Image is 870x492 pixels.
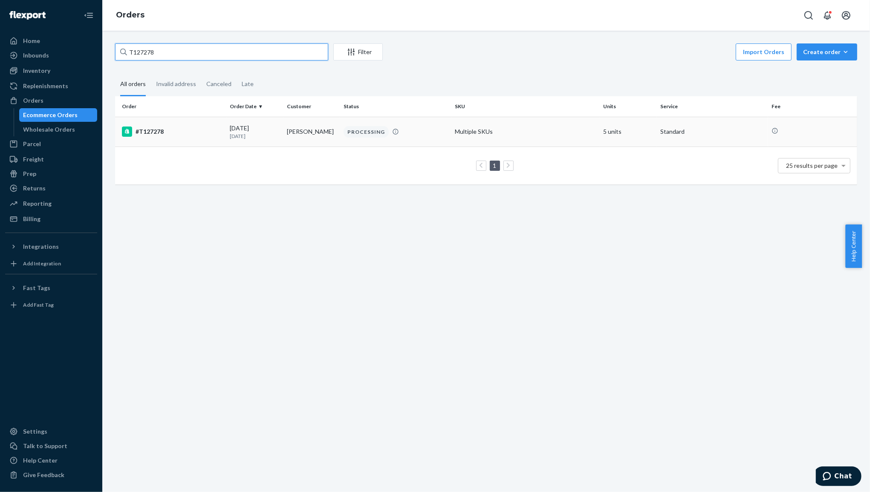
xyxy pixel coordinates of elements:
[800,7,817,24] button: Open Search Box
[5,240,97,253] button: Integrations
[768,96,857,117] th: Fee
[23,155,44,164] div: Freight
[333,43,383,60] button: Filter
[451,117,600,147] td: Multiple SKUs
[797,43,857,60] button: Create order
[23,184,46,193] div: Returns
[230,132,280,140] p: [DATE]
[23,471,64,479] div: Give Feedback
[23,242,59,251] div: Integrations
[5,468,97,482] button: Give Feedback
[5,79,97,93] a: Replenishments
[5,439,97,453] button: Talk to Support
[19,108,98,122] a: Ecommerce Orders
[845,224,862,268] button: Help Center
[230,124,280,140] div: [DATE]
[226,96,283,117] th: Order Date
[19,123,98,136] a: Wholesale Orders
[23,140,41,148] div: Parcel
[5,212,97,226] a: Billing
[803,48,851,56] div: Create order
[5,298,97,312] a: Add Fast Tag
[5,137,97,151] a: Parcel
[23,51,49,60] div: Inbounds
[115,43,328,60] input: Search orders
[491,162,498,169] a: Page 1 is your current page
[23,456,58,465] div: Help Center
[816,466,861,488] iframe: Opens a widget where you can chat to one of our agents
[5,257,97,270] a: Add Integration
[5,181,97,195] a: Returns
[242,73,254,95] div: Late
[116,10,145,20] a: Orders
[23,215,40,223] div: Billing
[5,152,97,166] a: Freight
[23,427,47,436] div: Settings
[334,48,382,56] div: Filter
[657,96,768,117] th: Service
[23,37,40,45] div: Home
[23,66,50,75] div: Inventory
[287,103,337,110] div: Customer
[5,94,97,107] a: Orders
[23,82,68,90] div: Replenishments
[109,3,151,28] ol: breadcrumbs
[120,73,146,96] div: All orders
[23,442,67,450] div: Talk to Support
[23,199,52,208] div: Reporting
[23,170,36,178] div: Prep
[344,126,389,138] div: PROCESSING
[156,73,196,95] div: Invalid address
[451,96,600,117] th: SKU
[80,7,97,24] button: Close Navigation
[600,117,657,147] td: 5 units
[23,125,75,134] div: Wholesale Orders
[23,96,43,105] div: Orders
[5,34,97,48] a: Home
[5,197,97,210] a: Reporting
[5,281,97,295] button: Fast Tags
[660,127,765,136] p: Standard
[23,111,78,119] div: Ecommerce Orders
[736,43,792,60] button: Import Orders
[23,260,61,267] div: Add Integration
[23,301,54,308] div: Add Fast Tag
[786,162,838,169] span: 25 results per page
[5,454,97,467] a: Help Center
[9,11,46,20] img: Flexport logo
[23,284,50,292] div: Fast Tags
[600,96,657,117] th: Units
[122,127,223,137] div: #T127278
[283,117,340,147] td: [PERSON_NAME]
[115,96,226,117] th: Order
[819,7,836,24] button: Open notifications
[5,49,97,62] a: Inbounds
[838,7,855,24] button: Open account menu
[340,96,451,117] th: Status
[5,425,97,438] a: Settings
[5,167,97,181] a: Prep
[5,64,97,78] a: Inventory
[206,73,231,95] div: Canceled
